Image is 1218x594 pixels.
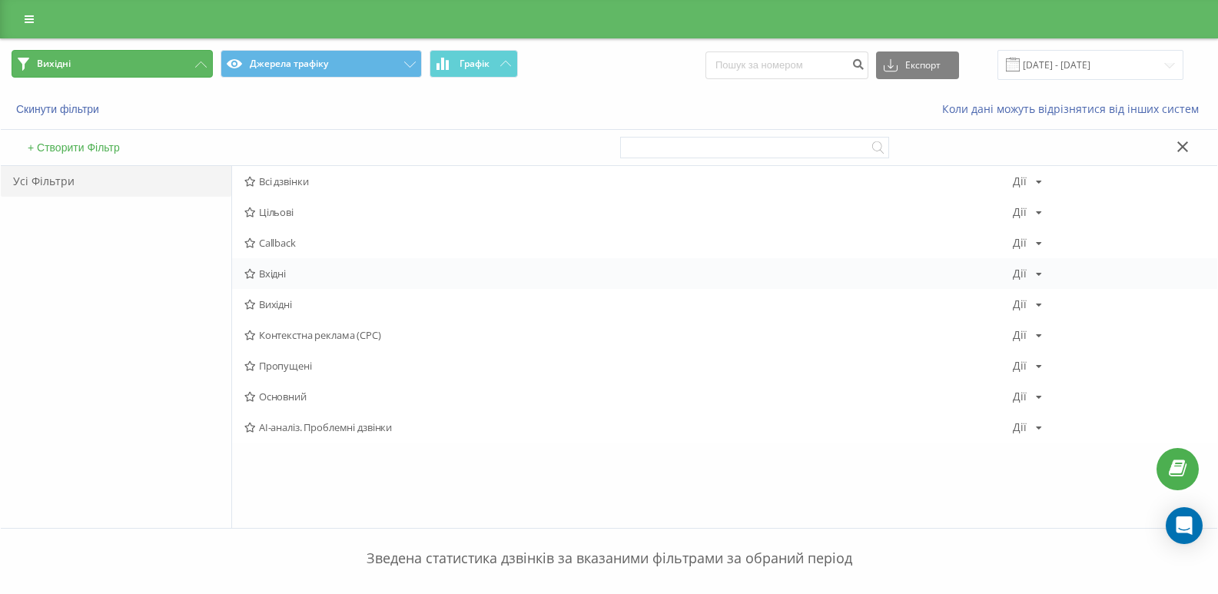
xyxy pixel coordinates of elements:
button: Джерела трафіку [221,50,422,78]
div: Дії [1013,422,1027,433]
div: Дії [1013,391,1027,402]
span: Всі дзвінки [244,176,1013,187]
div: Дії [1013,176,1027,187]
div: Open Intercom Messenger [1166,507,1203,544]
p: Зведена статистика дзвінків за вказаними фільтрами за обраний період [12,518,1206,569]
div: Дії [1013,330,1027,340]
button: Закрити [1172,140,1194,156]
span: Callback [244,237,1013,248]
button: Графік [430,50,518,78]
span: AI-аналіз. Проблемні дзвінки [244,422,1013,433]
span: Графік [460,58,490,69]
span: Вихідні [244,299,1013,310]
div: Дії [1013,360,1027,371]
span: Цільові [244,207,1013,217]
div: Усі Фільтри [1,166,231,197]
button: Експорт [876,51,959,79]
div: Дії [1013,207,1027,217]
span: Пропущені [244,360,1013,371]
span: Основний [244,391,1013,402]
span: Вхідні [244,268,1013,279]
button: + Створити Фільтр [23,141,124,154]
div: Дії [1013,237,1027,248]
div: Дії [1013,299,1027,310]
a: Коли дані можуть відрізнятися вiд інших систем [942,101,1206,116]
span: Контекстна реклама (CPC) [244,330,1013,340]
input: Пошук за номером [705,51,868,79]
div: Дії [1013,268,1027,279]
span: Вихідні [37,58,71,70]
button: Скинути фільтри [12,102,107,116]
button: Вихідні [12,50,213,78]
